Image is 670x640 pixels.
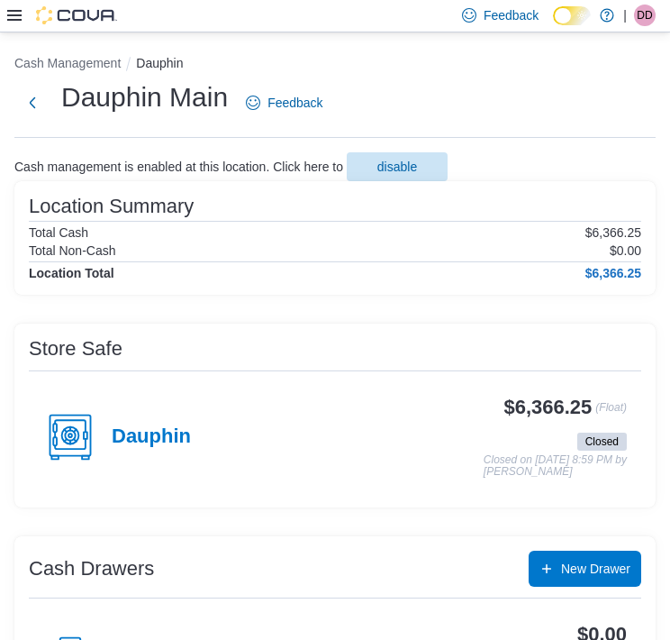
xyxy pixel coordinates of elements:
[577,433,627,451] span: Closed
[29,196,194,217] h3: Location Summary
[136,56,183,70] button: Dauphin
[529,551,641,587] button: New Drawer
[14,160,343,174] p: Cash management is enabled at this location. Click here to
[29,243,116,258] h6: Total Non-Cash
[553,6,591,25] input: Dark Mode
[585,225,641,240] p: $6,366.25
[29,338,122,360] h3: Store Safe
[239,85,330,121] a: Feedback
[484,6,539,24] span: Feedback
[112,425,191,449] h4: Dauphin
[29,558,154,580] h3: Cash Drawers
[634,5,656,26] div: Darian Demeria
[585,434,619,450] span: Closed
[14,54,656,76] nav: An example of EuiBreadcrumbs
[14,56,121,70] button: Cash Management
[267,94,322,112] span: Feedback
[623,5,627,26] p: |
[484,454,627,479] p: Closed on [DATE] 8:59 PM by [PERSON_NAME]
[36,6,117,24] img: Cova
[585,266,641,280] h4: $6,366.25
[377,158,417,176] span: disable
[595,397,627,429] p: (Float)
[14,85,50,121] button: Next
[637,5,652,26] span: DD
[610,243,641,258] p: $0.00
[561,560,630,578] span: New Drawer
[29,266,114,280] h4: Location Total
[553,25,554,26] span: Dark Mode
[347,152,448,181] button: disable
[61,79,228,115] h1: Dauphin Main
[504,397,593,418] h3: $6,366.25
[29,225,88,240] h6: Total Cash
